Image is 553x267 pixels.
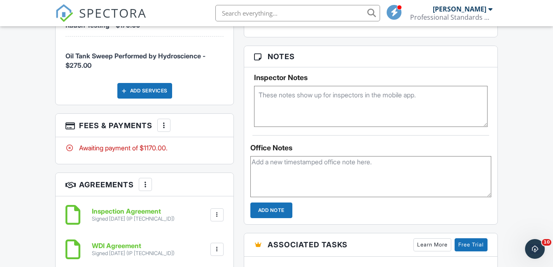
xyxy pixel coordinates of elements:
div: Awaiting payment of $1170.00. [65,143,224,152]
iframe: Intercom live chat [525,239,545,259]
img: The Best Home Inspection Software - Spectora [55,4,73,22]
div: Signed [DATE] (IP [TECHNICAL_ID]) [92,216,175,222]
div: [PERSON_NAME] [433,5,486,13]
div: Office Notes [250,144,491,152]
h6: Inspection Agreement [92,208,175,215]
span: 10 [542,239,551,246]
input: Search everything... [215,5,380,21]
a: Learn More [413,238,451,251]
input: Add Note [250,203,292,218]
h5: Inspector Notes [254,74,488,82]
a: Inspection Agreement Signed [DATE] (IP [TECHNICAL_ID]) [92,208,175,222]
a: SPECTORA [55,11,147,28]
a: Free Trial [455,238,488,251]
div: Signed [DATE] (IP [TECHNICAL_ID]) [92,250,175,257]
li: Service: Oil Tank Sweep Performed by Hydroscience [65,37,224,76]
div: Add Services [117,83,172,99]
h3: Agreements [56,173,233,196]
span: SPECTORA [79,4,147,21]
div: Professional Standards Home Inspections, LLC [410,13,492,21]
h6: WDI Agreement [92,242,175,250]
span: Associated Tasks [268,239,348,250]
span: Oil Tank Sweep Performed by Hydroscience - $275.00 [65,52,205,69]
h3: Fees & Payments [56,114,233,137]
h3: Notes [244,46,497,67]
a: WDI Agreement Signed [DATE] (IP [TECHNICAL_ID]) [92,242,175,257]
